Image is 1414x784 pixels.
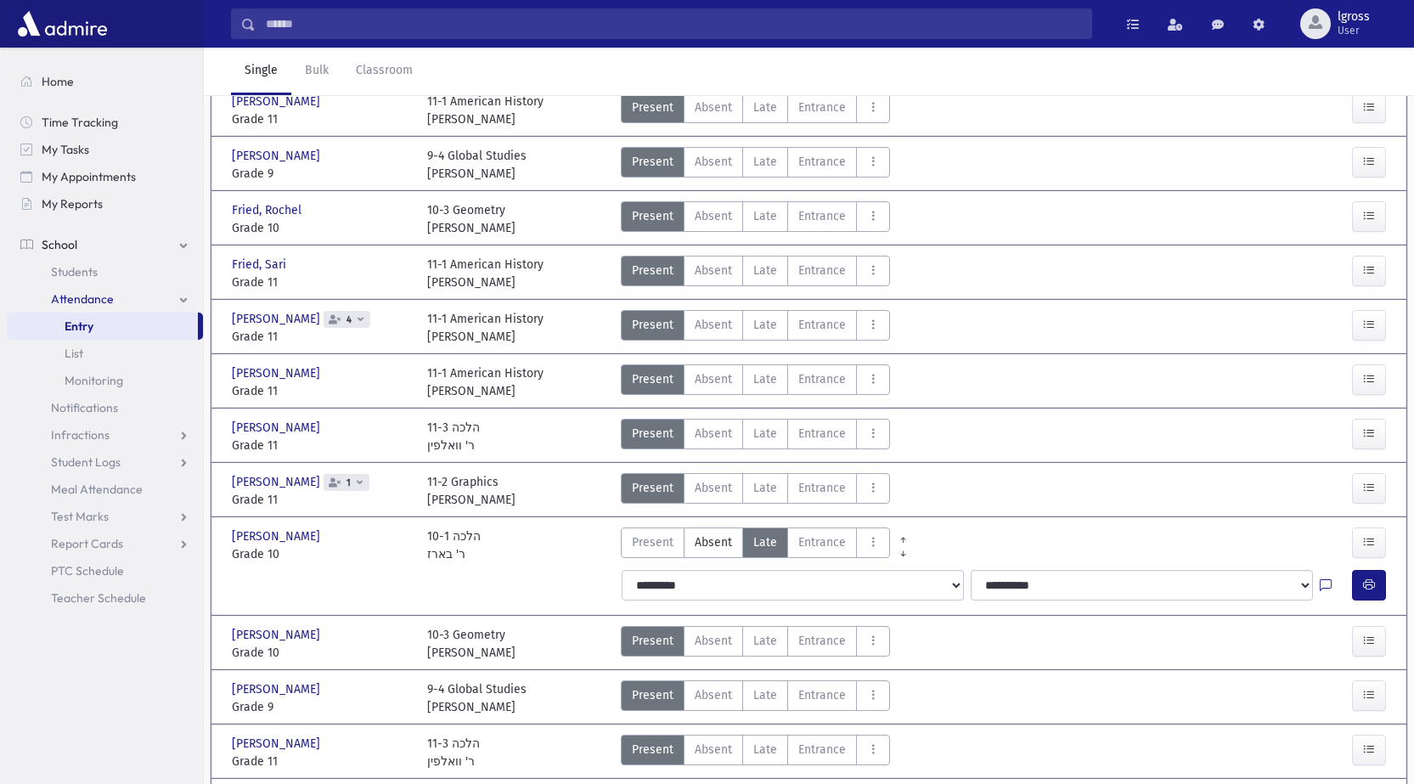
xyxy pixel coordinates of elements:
div: AttTypes [621,626,890,662]
span: Absent [695,533,732,551]
span: Late [753,479,777,497]
a: My Appointments [7,163,203,190]
span: Grade 10 [232,219,410,237]
a: Student Logs [7,448,203,476]
span: Grade 11 [232,382,410,400]
span: Late [753,99,777,116]
span: My Tasks [42,142,89,157]
div: AttTypes [621,256,890,291]
div: 11-1 American History [PERSON_NAME] [427,310,544,346]
div: AttTypes [621,147,890,183]
span: Present [632,207,673,225]
span: Teacher Schedule [51,590,146,606]
span: Absent [695,153,732,171]
div: 11-1 American History [PERSON_NAME] [427,256,544,291]
span: [PERSON_NAME] [232,473,324,491]
span: [PERSON_NAME] [232,310,324,328]
div: 11-1 American History [PERSON_NAME] [427,364,544,400]
span: [PERSON_NAME] [232,735,324,753]
span: My Reports [42,196,103,212]
a: Teacher Schedule [7,584,203,612]
span: School [42,237,77,252]
div: 10-1 הלכה ר' בארז [427,527,481,563]
span: Present [632,153,673,171]
span: Grade 9 [232,698,410,716]
div: AttTypes [621,680,890,716]
span: [PERSON_NAME] [232,364,324,382]
span: Grade 9 [232,165,410,183]
span: Student Logs [51,454,121,470]
a: My Tasks [7,136,203,163]
span: Late [753,425,777,443]
div: 9-4 Global Studies [PERSON_NAME] [427,147,527,183]
span: Monitoring [65,373,123,388]
span: Late [753,153,777,171]
span: Present [632,425,673,443]
span: List [65,346,83,361]
span: 4 [343,314,355,325]
span: Late [753,370,777,388]
span: Entrance [798,262,846,279]
span: Absent [695,316,732,334]
span: Students [51,264,98,279]
span: Notifications [51,400,118,415]
span: Attendance [51,291,114,307]
span: Grade 10 [232,644,410,662]
div: 11-3 הלכה ר' וואלפין [427,735,480,770]
span: [PERSON_NAME] [232,419,324,437]
div: AttTypes [621,364,890,400]
div: AttTypes [621,735,890,770]
span: [PERSON_NAME] [232,680,324,698]
div: AttTypes [621,419,890,454]
a: List [7,340,203,367]
span: Late [753,686,777,704]
span: [PERSON_NAME] [232,527,324,545]
span: Absent [695,370,732,388]
input: Search [256,8,1091,39]
span: Absent [695,99,732,116]
span: Entrance [798,632,846,650]
div: AttTypes [621,310,890,346]
div: 11-1 American History [PERSON_NAME] [427,93,544,128]
span: lgross [1338,10,1370,24]
span: Entrance [798,316,846,334]
a: Attendance [7,285,203,313]
span: Test Marks [51,509,109,524]
a: Bulk [291,48,342,95]
span: Grade 11 [232,437,410,454]
a: PTC Schedule [7,557,203,584]
span: Late [753,533,777,551]
div: AttTypes [621,527,890,563]
div: AttTypes [621,201,890,237]
span: Grade 11 [232,110,410,128]
span: Absent [695,262,732,279]
span: Entrance [798,425,846,443]
span: Late [753,262,777,279]
span: Grade 11 [232,328,410,346]
span: Present [632,370,673,388]
span: Late [753,741,777,759]
div: 9-4 Global Studies [PERSON_NAME] [427,680,527,716]
span: [PERSON_NAME] [232,93,324,110]
span: Time Tracking [42,115,118,130]
span: Grade 11 [232,274,410,291]
span: Entrance [798,533,846,551]
a: My Reports [7,190,203,217]
a: Home [7,68,203,95]
span: 1 [343,477,354,488]
span: Entry [65,319,93,334]
span: Absent [695,632,732,650]
span: Absent [695,686,732,704]
div: 10-3 Geometry [PERSON_NAME] [427,201,515,237]
span: [PERSON_NAME] [232,147,324,165]
a: Report Cards [7,530,203,557]
a: Infractions [7,421,203,448]
div: 11-3 הלכה ר' וואלפין [427,419,480,454]
img: AdmirePro [14,7,111,41]
span: Entrance [798,686,846,704]
span: Grade 10 [232,545,410,563]
span: Infractions [51,427,110,443]
a: Notifications [7,394,203,421]
span: Grade 11 [232,753,410,770]
span: Entrance [798,479,846,497]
